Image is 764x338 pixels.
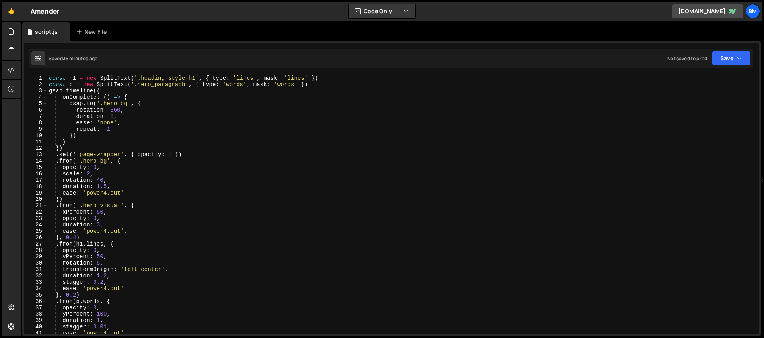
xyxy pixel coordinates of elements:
[31,6,59,16] div: Amender
[63,55,97,62] div: 35 minutes ago
[24,202,47,209] div: 21
[24,158,47,164] div: 14
[24,126,47,132] div: 9
[24,324,47,330] div: 40
[24,241,47,247] div: 27
[24,81,47,88] div: 2
[24,139,47,145] div: 11
[24,100,47,107] div: 5
[24,88,47,94] div: 3
[24,247,47,253] div: 28
[24,330,47,336] div: 41
[24,113,47,120] div: 7
[24,196,47,202] div: 20
[349,4,415,18] button: Code Only
[712,51,750,65] button: Save
[24,183,47,190] div: 18
[24,171,47,177] div: 16
[24,228,47,234] div: 25
[2,2,21,21] a: 🤙
[667,55,707,62] div: Not saved to prod
[746,4,760,18] a: bm
[24,151,47,158] div: 13
[24,311,47,317] div: 38
[24,190,47,196] div: 19
[24,120,47,126] div: 8
[24,107,47,113] div: 6
[24,305,47,311] div: 37
[24,177,47,183] div: 17
[24,75,47,81] div: 1
[24,145,47,151] div: 12
[24,209,47,215] div: 22
[24,132,47,139] div: 10
[24,164,47,171] div: 15
[24,292,47,298] div: 35
[24,266,47,273] div: 31
[24,215,47,222] div: 23
[24,260,47,266] div: 30
[24,298,47,305] div: 36
[24,234,47,241] div: 26
[49,55,97,62] div: Saved
[35,28,58,36] div: script.js
[24,279,47,285] div: 33
[24,94,47,100] div: 4
[24,273,47,279] div: 32
[24,253,47,260] div: 29
[76,28,110,36] div: New File
[24,285,47,292] div: 34
[24,222,47,228] div: 24
[24,317,47,324] div: 39
[672,4,743,18] a: [DOMAIN_NAME]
